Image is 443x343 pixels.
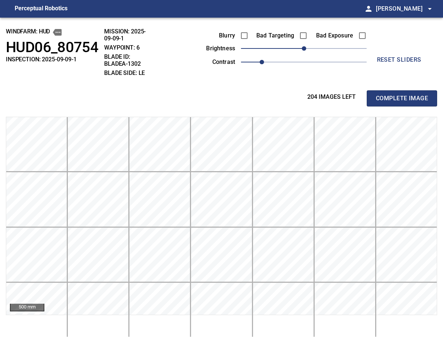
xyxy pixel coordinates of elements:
[6,28,98,37] h2: windfarm: Hud
[373,55,425,65] span: reset sliders
[367,90,437,106] button: Complete Image
[6,39,98,56] h1: HUD06_80754
[15,3,67,15] figcaption: Perceptual Robotics
[104,53,150,67] h2: BLADE ID: bladeA-1302
[104,69,150,76] h2: BLADE SIDE: LE
[53,28,62,37] button: copy message details
[104,44,150,51] h2: WAYPOINT: 6
[425,4,434,13] span: arrow_drop_down
[253,33,294,39] label: Bad Targeting
[194,33,235,39] label: Blurry
[375,93,429,104] span: Complete Image
[194,46,235,51] label: brightness
[6,56,98,63] h2: INSPECTION: 2025-09-09-1
[296,94,367,101] h3: 204 images left
[370,53,428,67] button: reset sliders
[194,59,235,65] label: contrast
[376,4,434,14] span: [PERSON_NAME]
[364,4,373,13] span: person
[373,1,434,16] button: [PERSON_NAME]
[312,33,353,39] label: Bad Exposure
[104,28,150,42] h2: MISSION: 2025-09-09-1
